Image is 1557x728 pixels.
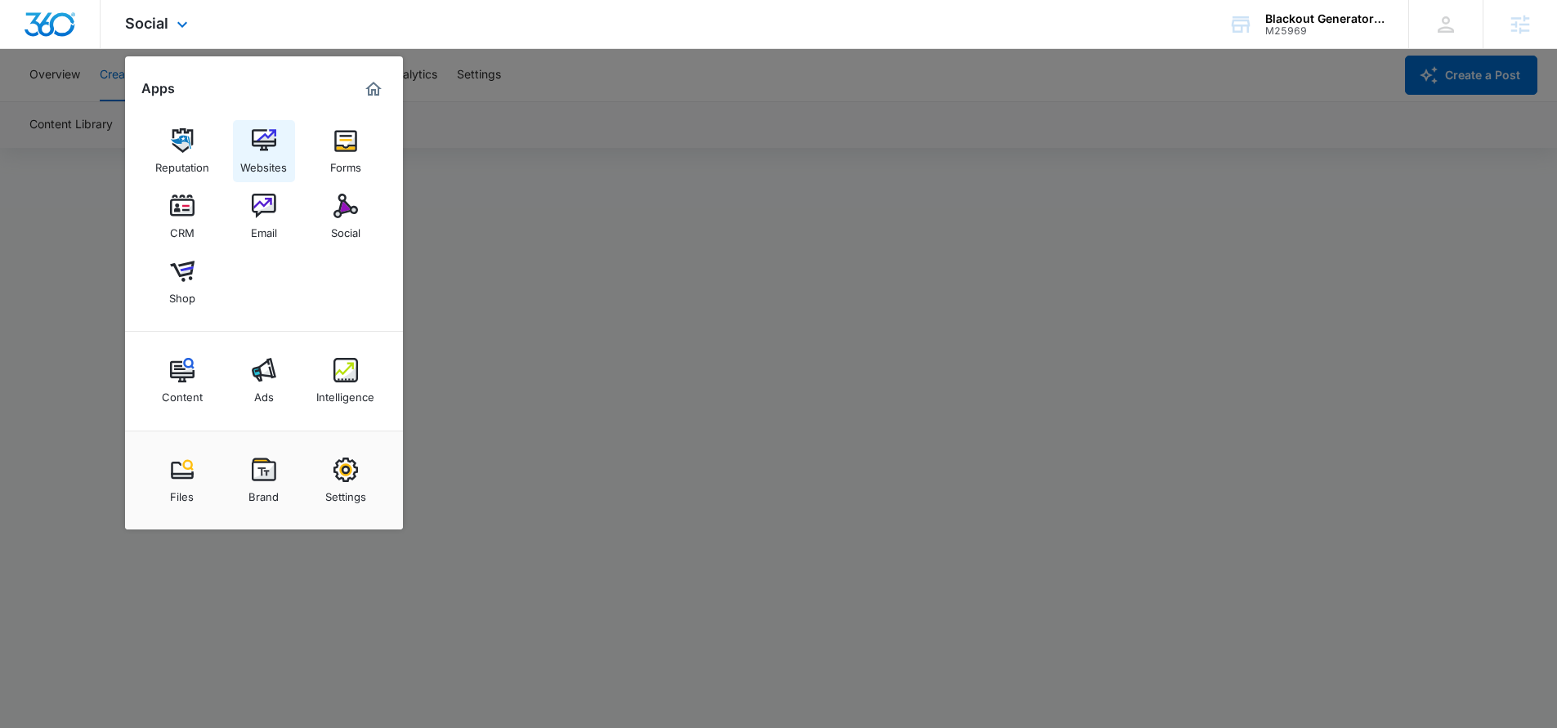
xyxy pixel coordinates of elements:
div: CRM [170,218,195,239]
div: account name [1265,12,1385,25]
div: account id [1265,25,1385,37]
a: Websites [233,120,295,182]
div: Files [170,482,194,503]
a: Brand [233,449,295,511]
a: CRM [151,185,213,248]
div: Reputation [155,153,209,174]
a: Reputation [151,120,213,182]
span: Social [125,15,168,32]
div: Email [251,218,277,239]
a: Settings [315,449,377,511]
a: Shop [151,251,213,313]
a: Intelligence [315,350,377,412]
a: Ads [233,350,295,412]
div: Forms [330,153,361,174]
a: Marketing 360® Dashboard [360,76,387,102]
h2: Apps [141,81,175,96]
a: Social [315,185,377,248]
a: Forms [315,120,377,182]
div: Content [162,382,203,404]
a: Content [151,350,213,412]
a: Files [151,449,213,511]
div: Intelligence [316,382,374,404]
div: Shop [169,284,195,305]
div: Settings [325,482,366,503]
div: Social [331,218,360,239]
div: Websites [240,153,287,174]
div: Ads [254,382,274,404]
div: Brand [248,482,279,503]
a: Email [233,185,295,248]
